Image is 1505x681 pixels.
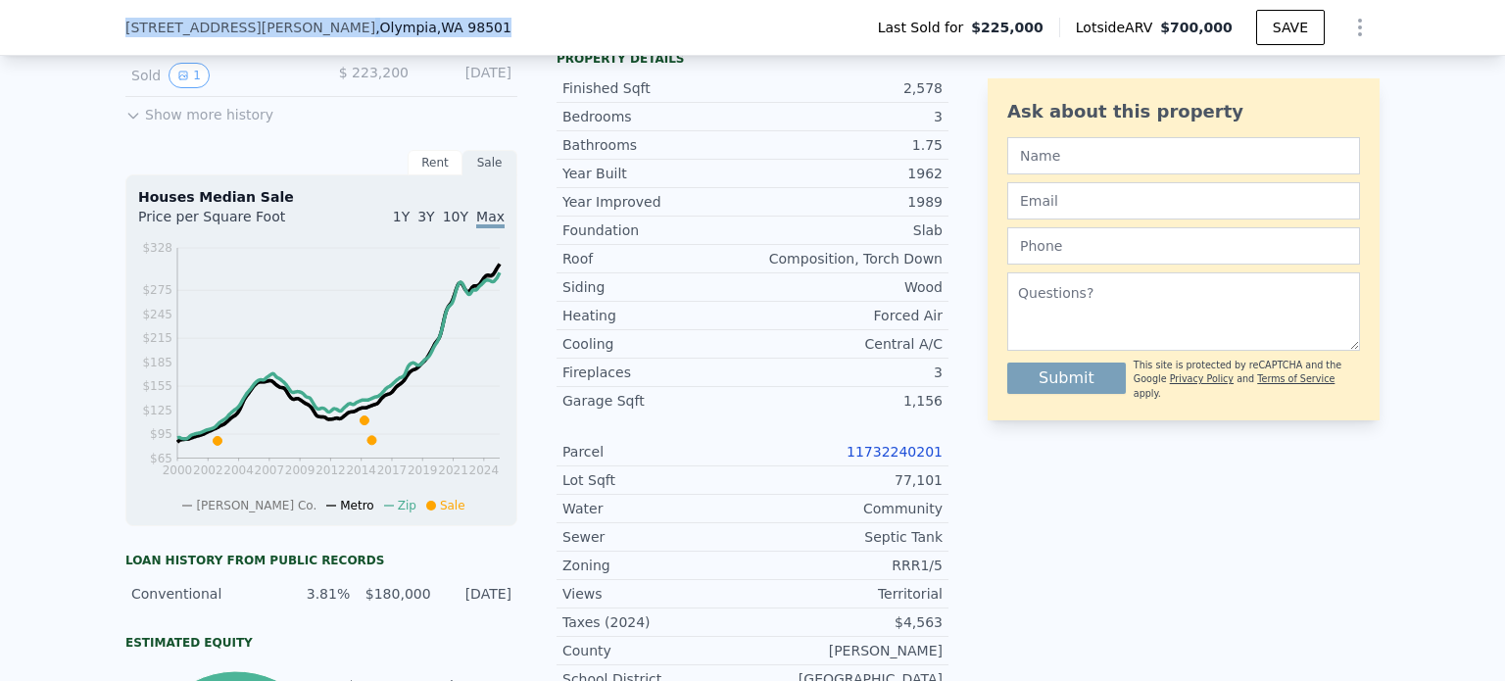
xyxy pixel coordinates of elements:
div: Heating [562,306,752,325]
div: Finished Sqft [562,78,752,98]
tspan: 2017 [377,463,408,477]
div: 3 [752,363,943,382]
button: View historical data [169,63,210,88]
div: Garage Sqft [562,391,752,411]
button: Submit [1007,363,1126,394]
div: Roof [562,249,752,268]
span: , Olympia [375,18,511,37]
div: Bathrooms [562,135,752,155]
tspan: 2002 [193,463,223,477]
div: Forced Air [752,306,943,325]
span: [STREET_ADDRESS][PERSON_NAME] [125,18,375,37]
div: Central A/C [752,334,943,354]
tspan: $95 [150,427,172,441]
div: Lot Sqft [562,470,752,490]
div: [PERSON_NAME] [752,641,943,660]
a: Terms of Service [1257,373,1335,384]
span: Zip [398,499,416,512]
tspan: $275 [142,283,172,297]
div: Sewer [562,527,752,547]
a: Privacy Policy [1170,373,1234,384]
div: Views [562,584,752,604]
div: [DATE] [424,63,511,88]
tspan: 2004 [223,463,254,477]
span: , WA 98501 [437,20,511,35]
div: 3.81% [281,584,350,604]
div: Houses Median Sale [138,187,505,207]
tspan: 2000 [163,463,193,477]
div: $4,563 [752,612,943,632]
tspan: $245 [142,308,172,321]
div: County [562,641,752,660]
div: [DATE] [443,584,511,604]
input: Phone [1007,227,1360,265]
div: Loan history from public records [125,553,517,568]
tspan: 2019 [408,463,438,477]
div: Property details [557,51,948,67]
div: Territorial [752,584,943,604]
button: Show Options [1340,8,1380,47]
div: Siding [562,277,752,297]
div: 3 [752,107,943,126]
span: Sale [440,499,465,512]
div: Rent [408,150,462,175]
input: Email [1007,182,1360,219]
div: 1,156 [752,391,943,411]
span: 10Y [443,209,468,224]
div: Fireplaces [562,363,752,382]
tspan: 2012 [316,463,346,477]
a: 11732240201 [847,444,943,460]
span: [PERSON_NAME] Co. [196,499,316,512]
div: 1962 [752,164,943,183]
div: Cooling [562,334,752,354]
span: Lotside ARV [1076,18,1160,37]
div: Slab [752,220,943,240]
tspan: 2009 [285,463,316,477]
span: Metro [340,499,373,512]
div: This site is protected by reCAPTCHA and the Google and apply. [1134,359,1360,401]
div: Conventional [131,584,269,604]
div: Year Built [562,164,752,183]
tspan: $215 [142,331,172,345]
span: 1Y [393,209,410,224]
tspan: 2014 [346,463,376,477]
div: Price per Square Foot [138,207,321,238]
span: 3Y [417,209,434,224]
div: Zoning [562,556,752,575]
tspan: $125 [142,404,172,417]
div: 1989 [752,192,943,212]
input: Name [1007,137,1360,174]
span: $700,000 [1160,20,1233,35]
div: Foundation [562,220,752,240]
tspan: $65 [150,452,172,465]
div: Estimated Equity [125,635,517,651]
div: Wood [752,277,943,297]
div: Year Improved [562,192,752,212]
div: 2,578 [752,78,943,98]
div: Sold [131,63,306,88]
div: Taxes (2024) [562,612,752,632]
div: Composition, Torch Down [752,249,943,268]
tspan: 2007 [255,463,285,477]
span: Max [476,209,505,228]
div: Sale [462,150,517,175]
div: Water [562,499,752,518]
div: Bedrooms [562,107,752,126]
tspan: 2021 [438,463,468,477]
span: $ 223,200 [339,65,409,80]
div: RRR1/5 [752,556,943,575]
div: $180,000 [362,584,430,604]
tspan: 2024 [469,463,500,477]
div: Parcel [562,442,752,462]
tspan: $155 [142,379,172,393]
div: 1.75 [752,135,943,155]
span: Last Sold for [878,18,972,37]
tspan: $185 [142,356,172,369]
div: Community [752,499,943,518]
span: $225,000 [971,18,1044,37]
div: 77,101 [752,470,943,490]
div: Septic Tank [752,527,943,547]
button: Show more history [125,97,273,124]
button: SAVE [1256,10,1325,45]
div: Ask about this property [1007,98,1360,125]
